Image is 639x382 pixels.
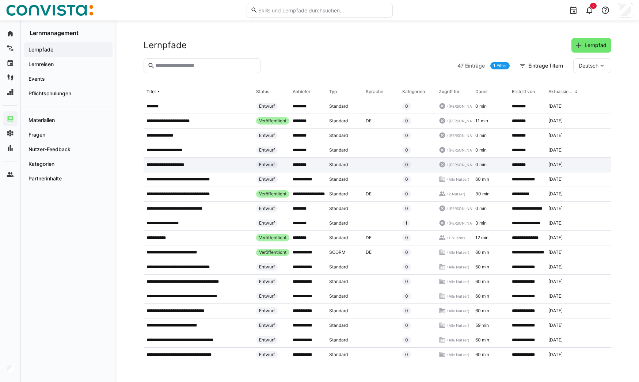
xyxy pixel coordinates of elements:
span: 60 min [475,264,489,270]
span: 0 min [475,206,487,211]
span: [DATE] [548,118,563,124]
span: 0 [405,279,408,284]
input: Skills und Lernpfade durchsuchen… [258,7,388,14]
span: [DATE] [548,352,563,358]
span: 60 min [475,249,489,255]
span: ([PERSON_NAME]) [447,133,480,138]
span: (Alle Nutzer) [447,177,469,182]
span: ([PERSON_NAME]) [447,206,480,211]
span: Entwurf [259,337,275,343]
span: [DATE] [548,308,563,314]
span: [DATE] [548,147,563,153]
span: Entwurf [259,176,275,182]
button: Lernpfad [571,38,611,53]
div: Dauer [475,89,488,95]
span: 60 min [475,279,489,284]
span: Einträge filtern [527,62,564,69]
span: 30 min [475,191,490,197]
span: 0 min [475,162,487,168]
span: 60 min [475,352,489,358]
span: [DATE] [548,103,563,109]
span: Standard [329,176,348,182]
span: DE [366,118,372,124]
span: Standard [329,322,348,328]
span: 0 [405,103,408,109]
span: Entwurf [259,133,275,138]
span: 0 [405,162,408,168]
span: Entwurf [259,103,275,109]
span: (Alle Nutzer) [447,337,469,343]
span: ([PERSON_NAME]) [447,148,480,153]
span: Einträge [465,62,485,69]
span: (Alle Nutzer) [447,308,469,313]
span: 0 [405,133,408,138]
span: Veröffentlicht [259,249,286,255]
span: 0 min [475,133,487,138]
span: 0 [405,249,408,255]
span: DE [366,249,372,255]
span: (Alle Nutzer) [447,264,469,270]
span: Entwurf [259,308,275,314]
span: [DATE] [548,176,563,182]
span: Entwurf [259,293,275,299]
span: 3 min [475,220,487,226]
span: [DATE] [548,337,563,343]
span: Entwurf [259,352,275,358]
span: [DATE] [548,162,563,168]
div: Aktualisiert am [548,89,573,95]
span: 0 [405,176,408,182]
span: (Alle Nutzer) [447,352,469,357]
span: Standard [329,103,348,109]
span: Entwurf [259,279,275,284]
span: ([PERSON_NAME]) [447,162,480,167]
span: 60 min [475,308,489,314]
span: [DATE] [548,191,563,197]
span: 0 [405,293,408,299]
span: ([PERSON_NAME]) [447,221,480,226]
span: Veröffentlicht [259,118,286,124]
span: [DATE] [548,322,563,328]
span: Standard [329,235,348,241]
span: Entwurf [259,147,275,153]
span: 0 [405,264,408,270]
div: Sprache [366,89,383,95]
span: (Alle Nutzer) [447,279,469,284]
span: 0 [405,352,408,358]
div: Typ [329,89,337,95]
span: Entwurf [259,162,275,168]
span: 59 min [475,322,489,328]
span: Standard [329,279,348,284]
span: Standard [329,191,348,197]
h2: Lernpfade [144,40,187,51]
span: Standard [329,352,348,358]
span: 60 min [475,176,489,182]
span: 0 [405,337,408,343]
span: Standard [329,264,348,270]
span: (Alle Nutzer) [447,323,469,328]
span: ([PERSON_NAME]) [447,104,480,109]
span: 47 [457,62,464,69]
a: 1 Filter [490,62,510,69]
div: Titel [147,89,156,95]
span: 1 [405,220,407,226]
div: Kategorien [402,89,425,95]
span: Entwurf [259,264,275,270]
span: Lernpfad [583,42,608,49]
span: Standard [329,293,348,299]
span: Standard [329,118,348,124]
span: (1 Nutzer) [447,235,465,240]
span: 0 [405,235,408,241]
span: Entwurf [259,220,275,226]
span: [DATE] [548,279,563,284]
button: Einträge filtern [515,58,568,73]
span: ([PERSON_NAME]) [447,118,480,123]
div: Erstellt von [512,89,535,95]
span: Standard [329,206,348,211]
span: DE [366,235,372,241]
span: Standard [329,162,348,168]
span: [DATE] [548,249,563,255]
span: 12 min [475,235,488,241]
span: 0 [405,118,408,124]
span: Standard [329,308,348,314]
span: Entwurf [259,206,275,211]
